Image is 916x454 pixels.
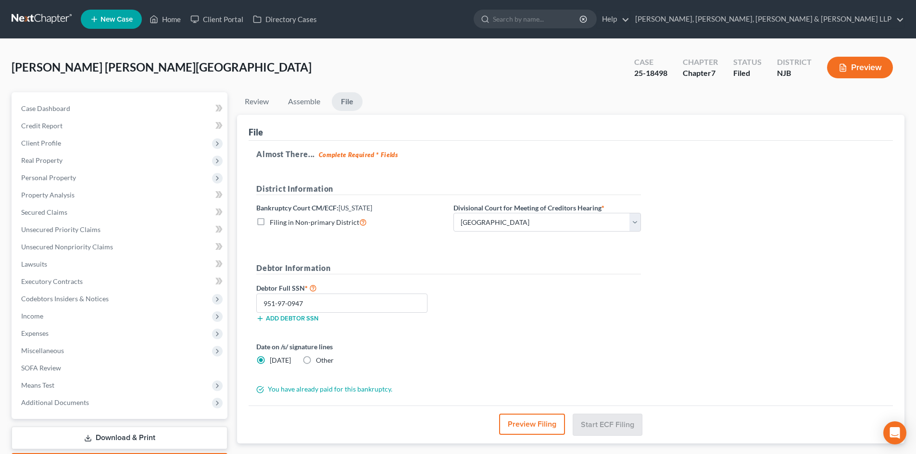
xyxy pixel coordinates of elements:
label: Divisional Court for Meeting of Creditors Hearing [453,203,604,213]
strong: Complete Required * Fields [319,151,398,159]
a: Secured Claims [13,204,227,221]
input: XXX-XX-XXXX [256,294,427,313]
div: File [249,126,263,138]
div: NJB [777,68,812,79]
span: Personal Property [21,173,76,182]
h5: District Information [256,183,641,195]
label: Debtor Full SSN [251,282,449,294]
span: Unsecured Priority Claims [21,225,100,233]
span: Executory Contracts [21,277,83,285]
a: Property Analysis [13,186,227,204]
span: [PERSON_NAME] [PERSON_NAME][GEOGRAPHIC_DATA] [12,60,312,74]
h5: Debtor Information [256,262,641,274]
button: Preview Filing [499,414,565,435]
a: File [332,92,363,111]
label: Date on /s/ signature lines [256,342,444,352]
a: Client Portal [186,11,248,28]
a: [PERSON_NAME], [PERSON_NAME], [PERSON_NAME] & [PERSON_NAME] LLP [630,11,904,28]
a: Home [145,11,186,28]
span: Property Analysis [21,191,75,199]
h5: Almost There... [256,148,885,160]
a: Lawsuits [13,256,227,273]
span: Expenses [21,329,49,337]
a: Case Dashboard [13,100,227,117]
span: Case Dashboard [21,104,70,112]
span: New Case [100,16,133,23]
span: Secured Claims [21,208,67,216]
span: Unsecured Nonpriority Claims [21,243,113,251]
a: Unsecured Priority Claims [13,221,227,238]
span: Client Profile [21,139,61,147]
span: Miscellaneous [21,346,64,355]
span: Income [21,312,43,320]
div: Chapter [683,57,718,68]
a: Download & Print [12,427,227,449]
span: Filing in Non-primary District [270,218,359,226]
input: Search by name... [493,10,581,28]
span: Lawsuits [21,260,47,268]
div: Chapter [683,68,718,79]
div: Open Intercom Messenger [883,421,906,444]
div: Status [733,57,762,68]
a: Assemble [280,92,328,111]
label: Bankruptcy Court CM/ECF: [256,203,372,213]
a: Directory Cases [248,11,322,28]
span: Other [316,356,334,364]
span: 7 [711,68,715,77]
div: District [777,57,812,68]
span: Codebtors Insiders & Notices [21,294,109,303]
a: Review [237,92,276,111]
span: Means Test [21,381,54,389]
a: Unsecured Nonpriority Claims [13,238,227,256]
a: SOFA Review [13,359,227,377]
a: Credit Report [13,117,227,135]
span: [US_STATE] [339,204,372,212]
span: Real Property [21,156,63,164]
button: Start ECF Filing [573,414,642,436]
span: [DATE] [270,356,291,364]
div: Case [634,57,667,68]
button: Preview [827,57,893,78]
span: Credit Report [21,122,63,130]
div: 25-18498 [634,68,667,79]
div: You have already paid for this bankruptcy. [251,384,646,394]
button: Add debtor SSN [256,315,318,322]
a: Help [597,11,629,28]
span: SOFA Review [21,364,61,372]
span: Additional Documents [21,398,89,406]
div: Filed [733,68,762,79]
a: Executory Contracts [13,273,227,290]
